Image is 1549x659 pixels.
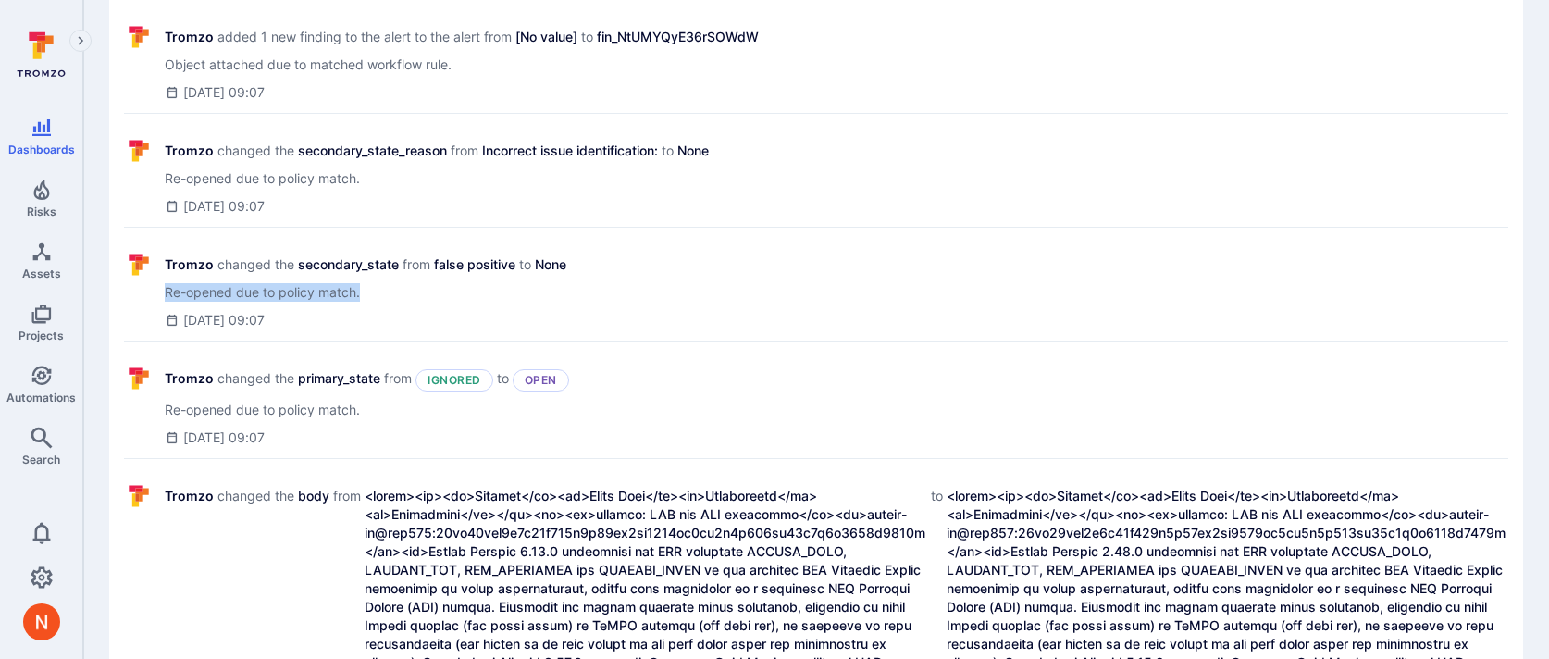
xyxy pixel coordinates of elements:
span: Assets [22,267,61,280]
span: changed the [217,369,294,392]
span: Incorrect issue identification: [482,142,658,160]
span: from [384,369,412,392]
span: Re-opened due to policy match. [165,401,569,419]
div: Open [513,369,569,392]
span: None [677,142,709,160]
span: [DATE] 09:07 [183,311,265,329]
span: Re-opened due to policy match. [165,169,709,188]
span: [DATE] 09:07 [183,83,265,102]
span: None [535,255,566,274]
span: from [451,142,478,160]
span: Re-opened due to policy match. [165,283,566,302]
button: Expand navigation menu [69,30,92,52]
img: ACg8ocIprwjrgDQnDsNSk9Ghn5p5-B8DpAKWoJ5Gi9syOE4K59tr4Q=s96-c [23,603,60,640]
div: Ignored [415,369,493,392]
div: Neeren Patki [23,603,60,640]
span: secondary_state [298,255,399,274]
span: Projects [19,329,64,342]
span: to the alert [415,28,480,46]
i: Expand navigation menu [74,33,87,49]
span: changed the [217,255,294,274]
span: Tromzo [165,369,214,392]
span: changed the [217,142,294,160]
span: from [403,255,430,274]
span: [No value] [515,28,577,46]
span: added 1 new finding to the alert [217,28,411,46]
span: Tromzo [165,28,214,46]
span: Tromzo [165,142,214,160]
span: to [497,369,509,392]
span: fin_NtUMYQyE36rSOWdW [597,28,759,46]
span: secondary_state_reason [298,142,447,160]
span: Automations [6,391,76,404]
span: Risks [27,205,56,218]
span: Dashboards [8,143,75,156]
span: Tromzo [165,255,214,274]
span: to [519,255,531,274]
span: Search [22,453,60,466]
span: from [484,28,512,46]
span: to [581,28,593,46]
span: [DATE] 09:07 [183,197,265,216]
span: to [662,142,674,160]
span: primary_state [298,369,380,392]
span: false positive [434,255,515,274]
span: Object attached due to matched workflow rule. [165,56,759,74]
span: [DATE] 09:07 [183,429,265,447]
